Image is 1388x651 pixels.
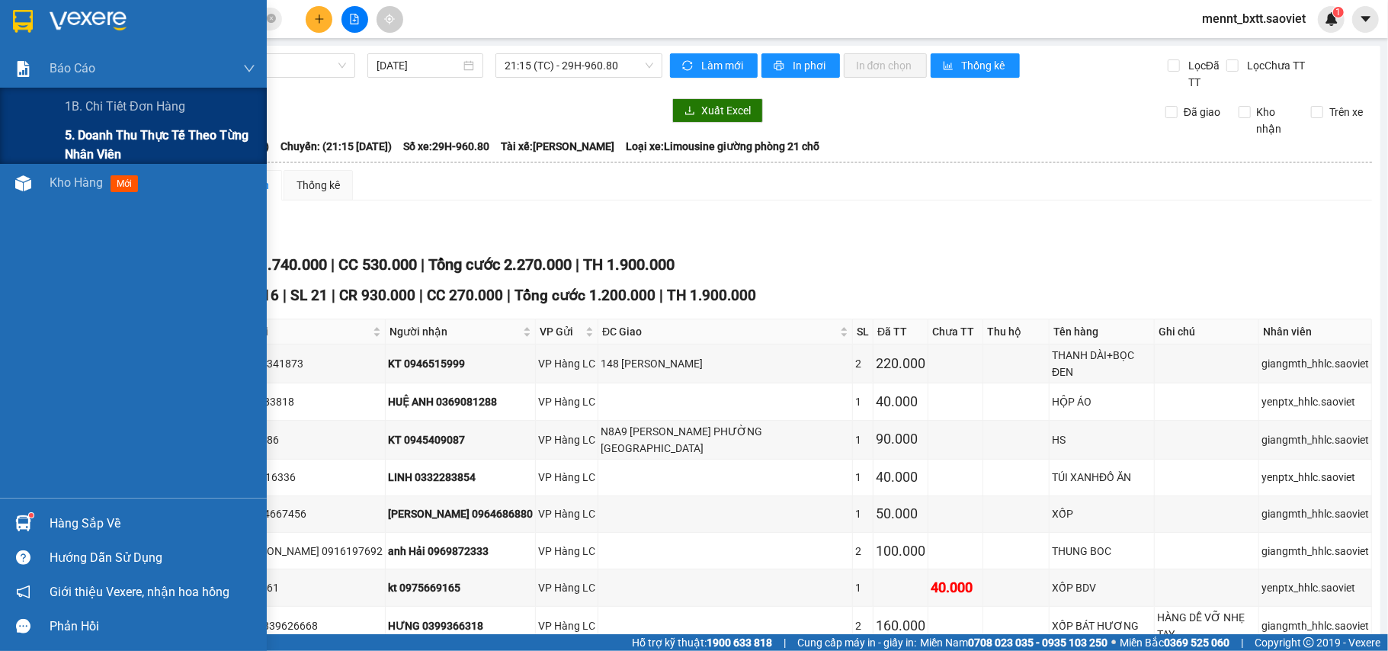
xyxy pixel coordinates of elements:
[306,6,332,33] button: plus
[218,617,383,634] div: A TUẤN 0839626668
[1190,9,1318,28] span: mennt_bxtt.saoviet
[1241,57,1307,74] span: Lọc Chưa TT
[65,97,185,116] span: 1B. Chi tiết đơn hàng
[626,138,819,155] span: Loại xe: Limousine giường phòng 21 chỗ
[388,469,533,486] div: LINH 0332283854
[218,579,383,596] div: 0337443961
[1052,617,1152,634] div: XỐP BÁT HƯƠNG
[1352,6,1379,33] button: caret-down
[1259,319,1372,345] th: Nhân viên
[1261,431,1369,448] div: giangmth_hhlc.saoviet
[1052,505,1152,522] div: XỐP
[1325,12,1338,26] img: icon-new-feature
[538,431,595,448] div: VP Hàng LC
[428,255,572,274] span: Tổng cước 2.270.000
[538,579,595,596] div: VP Hàng LC
[388,579,533,596] div: kt 0975669165
[505,54,653,77] span: 21:15 (TC) - 29H-960.80
[419,287,423,304] span: |
[50,582,229,601] span: Giới thiệu Vexere, nhận hoa hồng
[1120,634,1229,651] span: Miền Bắc
[377,6,403,33] button: aim
[920,634,1108,651] span: Miền Nam
[876,503,925,524] div: 50.000
[784,634,786,651] span: |
[876,391,925,412] div: 40.000
[1052,393,1152,410] div: HỘP ÁO
[536,421,598,460] td: VP Hàng LC
[218,431,383,448] div: 0325858686
[876,467,925,488] div: 40.000
[684,105,695,117] span: download
[427,287,503,304] span: CC 270.000
[701,57,745,74] span: Làm mới
[1335,7,1341,18] span: 1
[962,57,1008,74] span: Thống kê
[797,634,916,651] span: Cung cấp máy in - giấy in:
[632,634,772,651] span: Hỗ trợ kỹ thuật:
[876,540,925,562] div: 100.000
[1251,104,1300,137] span: Kho nhận
[536,460,598,496] td: VP Hàng LC
[538,469,595,486] div: VP Hàng LC
[403,138,489,155] span: Số xe: 29H-960.80
[876,353,925,374] div: 220.000
[1303,637,1314,648] span: copyright
[50,59,95,78] span: Báo cáo
[236,255,327,274] span: CR 1.740.000
[331,255,335,274] span: |
[1182,57,1226,91] span: Lọc Đã TT
[388,431,533,448] div: KT 0945409087
[855,469,870,486] div: 1
[218,543,383,560] div: ĐẠI [PERSON_NAME] 0916197692
[50,175,103,190] span: Kho hàng
[220,323,370,340] span: Người gửi
[943,60,956,72] span: bar-chart
[855,505,870,522] div: 1
[575,255,579,274] span: |
[111,175,138,192] span: mới
[1323,104,1369,120] span: Trên xe
[931,53,1020,78] button: bar-chartThống kê
[855,431,870,448] div: 1
[761,53,840,78] button: printerIn phơi
[267,14,276,23] span: close-circle
[968,637,1108,649] strong: 0708 023 035 - 0935 103 250
[339,287,415,304] span: CR 930.000
[1261,355,1369,372] div: giangmth_hhlc.saoviet
[536,345,598,383] td: VP Hàng LC
[855,617,870,634] div: 2
[536,496,598,533] td: VP Hàng LC
[1164,637,1229,649] strong: 0369 525 060
[707,637,772,649] strong: 1900 633 818
[388,393,533,410] div: HUỆ ANH 0369081288
[218,355,383,372] div: c lụa 0374341873
[388,505,533,522] div: [PERSON_NAME] 0964686880
[1111,640,1116,646] span: ⚪️
[16,585,30,599] span: notification
[844,53,927,78] button: In đơn chọn
[1241,634,1243,651] span: |
[280,138,392,155] span: Chuyến: (21:15 [DATE])
[983,319,1050,345] th: Thu hộ
[421,255,425,274] span: |
[218,505,383,522] div: Dung 0984667456
[583,255,675,274] span: TH 1.900.000
[538,543,595,560] div: VP Hàng LC
[341,6,368,33] button: file-add
[384,14,395,24] span: aim
[507,287,511,304] span: |
[1052,431,1152,448] div: HS
[1261,505,1369,522] div: giangmth_hhlc.saoviet
[29,513,34,518] sup: 1
[536,569,598,606] td: VP Hàng LC
[601,355,850,372] div: 148 [PERSON_NAME]
[659,287,663,304] span: |
[1261,617,1369,634] div: giangmth_hhlc.saoviet
[1052,579,1152,596] div: XỐP BDV
[774,60,787,72] span: printer
[538,617,595,634] div: VP Hàng LC
[1155,319,1259,345] th: Ghi chú
[536,533,598,569] td: VP Hàng LC
[538,505,595,522] div: VP Hàng LC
